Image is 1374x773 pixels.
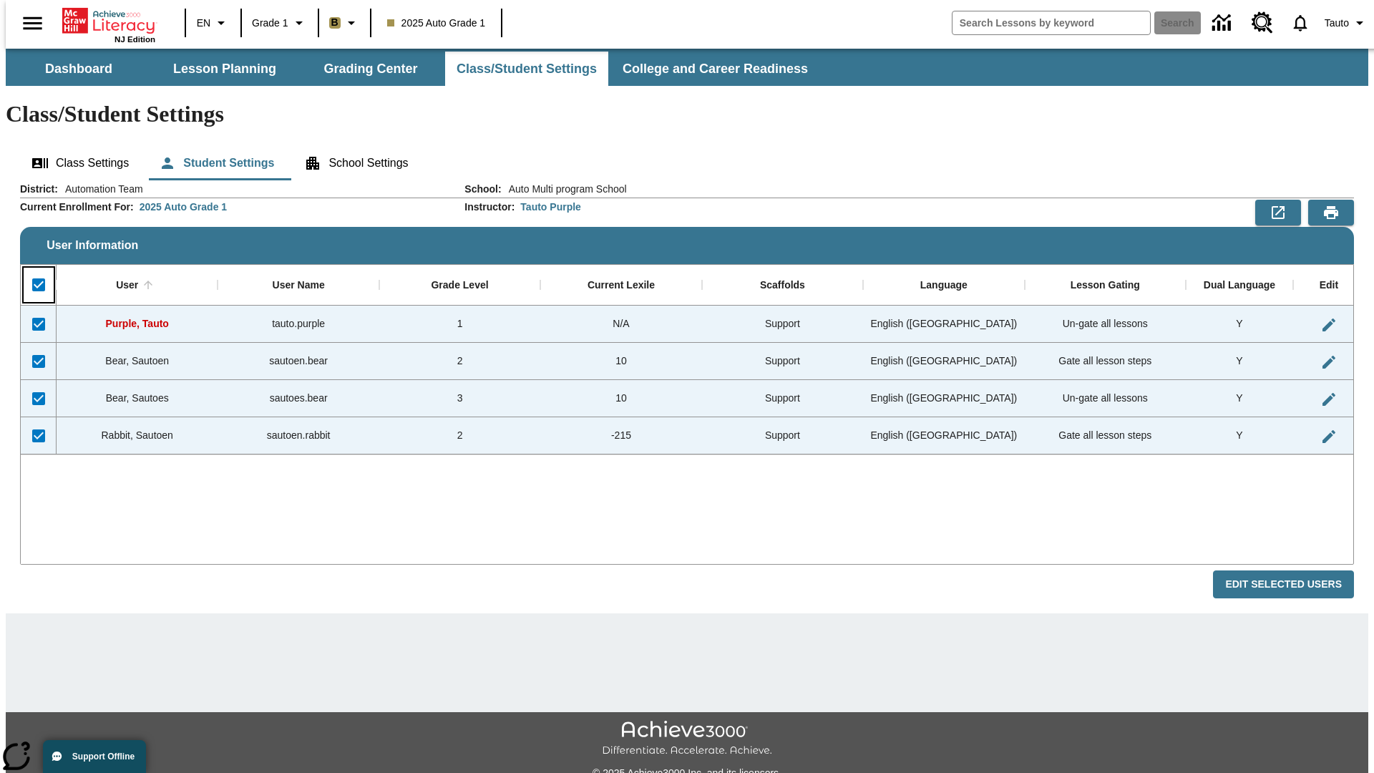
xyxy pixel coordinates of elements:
[702,417,863,454] div: Support
[11,2,54,44] button: Open side menu
[20,183,58,195] h2: District :
[863,306,1024,343] div: English (US)
[105,355,169,366] span: Bear, Sautoen
[47,239,138,252] span: User Information
[6,49,1368,86] div: SubNavbar
[140,200,227,214] div: 2025 Auto Grade 1
[1025,380,1186,417] div: Un-gate all lessons
[1071,279,1140,292] div: Lesson Gating
[1243,4,1282,42] a: Resource Center, Will open in new tab
[379,417,540,454] div: 2
[760,279,805,292] div: Scaffolds
[299,52,442,86] button: Grading Center
[379,306,540,343] div: 1
[1315,422,1343,451] button: Edit User
[540,306,701,343] div: N/A
[445,52,608,86] button: Class/Student Settings
[72,752,135,762] span: Support Offline
[611,52,819,86] button: College and Career Readiness
[1255,200,1301,225] button: Export to CSV
[1186,417,1293,454] div: Y
[1315,385,1343,414] button: Edit User
[379,343,540,380] div: 2
[7,52,150,86] button: Dashboard
[502,182,627,196] span: Auto Multi program School
[702,306,863,343] div: Support
[952,11,1150,34] input: search field
[218,380,379,417] div: sautoes.bear
[218,417,379,454] div: sautoen.rabbit
[114,35,155,44] span: NJ Edition
[58,182,143,196] span: Automation Team
[702,343,863,380] div: Support
[62,5,155,44] div: Home
[190,10,236,36] button: Language: EN, Select a language
[20,182,1354,599] div: User Information
[1319,10,1374,36] button: Profile/Settings
[293,146,419,180] button: School Settings
[863,380,1024,417] div: English (US)
[1320,279,1338,292] div: Edit
[1315,311,1343,339] button: Edit User
[540,417,701,454] div: -215
[1186,343,1293,380] div: Y
[379,380,540,417] div: 3
[106,392,169,404] span: Bear, Sautoes
[6,52,821,86] div: SubNavbar
[1204,4,1243,43] a: Data Center
[62,6,155,35] a: Home
[1186,306,1293,343] div: Y
[588,279,655,292] div: Current Lexile
[1204,279,1275,292] div: Dual Language
[520,200,581,214] div: Tauto Purple
[331,14,338,31] span: B
[218,306,379,343] div: tauto.purple
[147,146,286,180] button: Student Settings
[116,279,138,292] div: User
[464,183,501,195] h2: School :
[1025,343,1186,380] div: Gate all lesson steps
[20,201,134,213] h2: Current Enrollment For :
[153,52,296,86] button: Lesson Planning
[252,16,288,31] span: Grade 1
[431,279,488,292] div: Grade Level
[6,101,1368,127] h1: Class/Student Settings
[20,146,1354,180] div: Class/Student Settings
[218,343,379,380] div: sautoen.bear
[246,10,313,36] button: Grade: Grade 1, Select a grade
[1213,570,1354,598] button: Edit Selected Users
[20,146,140,180] button: Class Settings
[540,380,701,417] div: 10
[1282,4,1319,42] a: Notifications
[273,279,325,292] div: User Name
[106,318,169,329] span: Purple, Tauto
[1308,200,1354,225] button: Print Preview
[197,16,210,31] span: EN
[702,380,863,417] div: Support
[863,343,1024,380] div: English (US)
[1025,417,1186,454] div: Gate all lesson steps
[1025,306,1186,343] div: Un-gate all lessons
[920,279,968,292] div: Language
[1315,348,1343,376] button: Edit User
[863,417,1024,454] div: English (US)
[43,740,146,773] button: Support Offline
[387,16,486,31] span: 2025 Auto Grade 1
[323,10,366,36] button: Boost Class color is light brown. Change class color
[540,343,701,380] div: 10
[602,721,772,757] img: Achieve3000 Differentiate Accelerate Achieve
[1186,380,1293,417] div: Y
[1325,16,1349,31] span: Tauto
[102,429,173,441] span: Rabbit, Sautoen
[464,201,515,213] h2: Instructor :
